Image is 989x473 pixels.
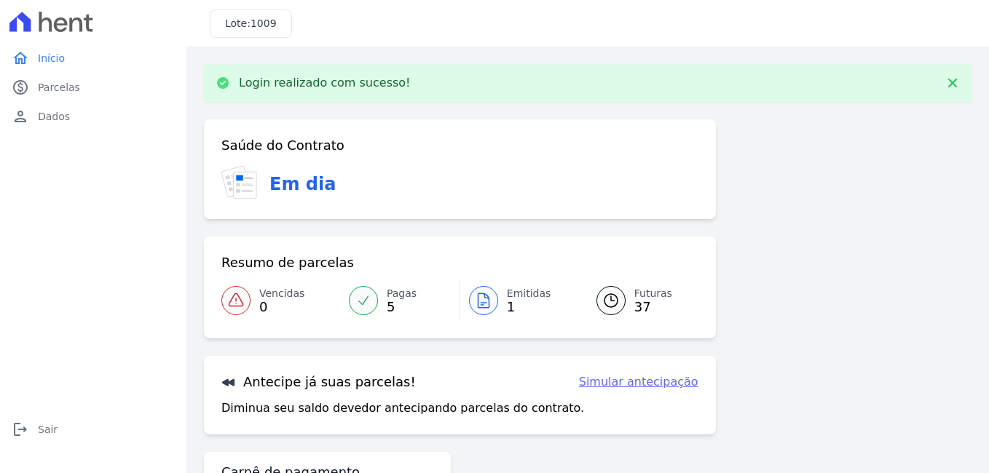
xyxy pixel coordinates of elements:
[38,80,80,95] span: Parcelas
[6,102,181,131] a: personDados
[387,301,417,313] span: 5
[239,76,411,90] p: Login realizado com sucesso!
[221,137,344,154] h3: Saúde do Contrato
[634,286,672,301] span: Futuras
[221,373,416,391] h3: Antecipe já suas parcelas!
[579,373,698,391] a: Simular antecipação
[634,301,672,313] span: 37
[6,44,181,73] a: homeInício
[251,17,277,29] span: 1009
[38,422,58,437] span: Sair
[225,16,277,31] h3: Lote:
[12,49,29,67] i: home
[221,254,354,271] h3: Resumo de parcelas
[12,79,29,96] i: paid
[38,109,70,124] span: Dados
[460,280,579,321] a: Emitidas 1
[38,51,65,65] span: Início
[259,301,304,313] span: 0
[507,286,551,301] span: Emitidas
[259,286,304,301] span: Vencidas
[507,301,551,313] span: 1
[221,400,584,417] p: Diminua seu saldo devedor antecipando parcelas do contrato.
[6,415,181,444] a: logoutSair
[221,280,340,321] a: Vencidas 0
[12,421,29,438] i: logout
[269,171,336,197] h3: Em dia
[579,280,698,321] a: Futuras 37
[340,280,460,321] a: Pagas 5
[6,73,181,102] a: paidParcelas
[387,286,417,301] span: Pagas
[12,108,29,125] i: person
